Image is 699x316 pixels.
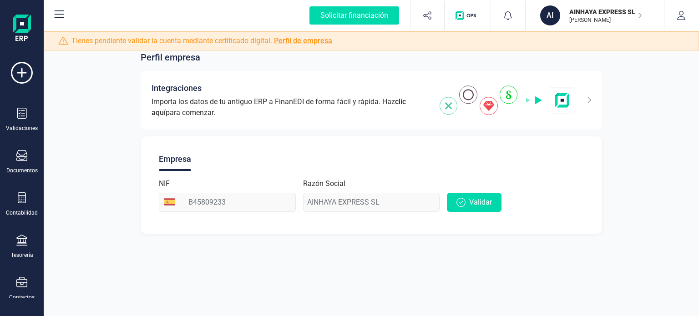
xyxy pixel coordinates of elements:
p: AINHAYA EXPRESS SL [569,7,642,16]
img: Logo de OPS [456,11,480,20]
div: Contactos [9,294,35,301]
label: Razón Social [303,178,345,189]
img: integrations-img [440,85,576,115]
div: AI [540,5,560,25]
p: [PERSON_NAME] [569,16,642,24]
span: Perfil empresa [141,51,200,64]
span: Validar [469,197,492,208]
div: Tesorería [11,251,33,259]
button: Validar [447,193,501,212]
span: Tienes pendiente validar la cuenta mediante certificado digital. [71,35,332,46]
button: AIAINHAYA EXPRESS SL[PERSON_NAME] [537,1,653,30]
button: Logo de OPS [450,1,485,30]
div: Documentos [6,167,38,174]
button: Solicitar financiación [299,1,410,30]
div: Contabilidad [6,209,38,216]
a: Perfil de empresa [274,36,332,45]
div: Empresa [159,147,191,171]
span: Importa los datos de tu antiguo ERP a FinanEDI de forma fácil y rápida. Haz para comenzar. [152,96,429,118]
label: NIF [159,178,170,189]
span: Integraciones [152,82,202,95]
div: Validaciones [6,125,38,132]
div: Solicitar financiación [309,6,399,25]
img: Logo Finanedi [13,15,31,44]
